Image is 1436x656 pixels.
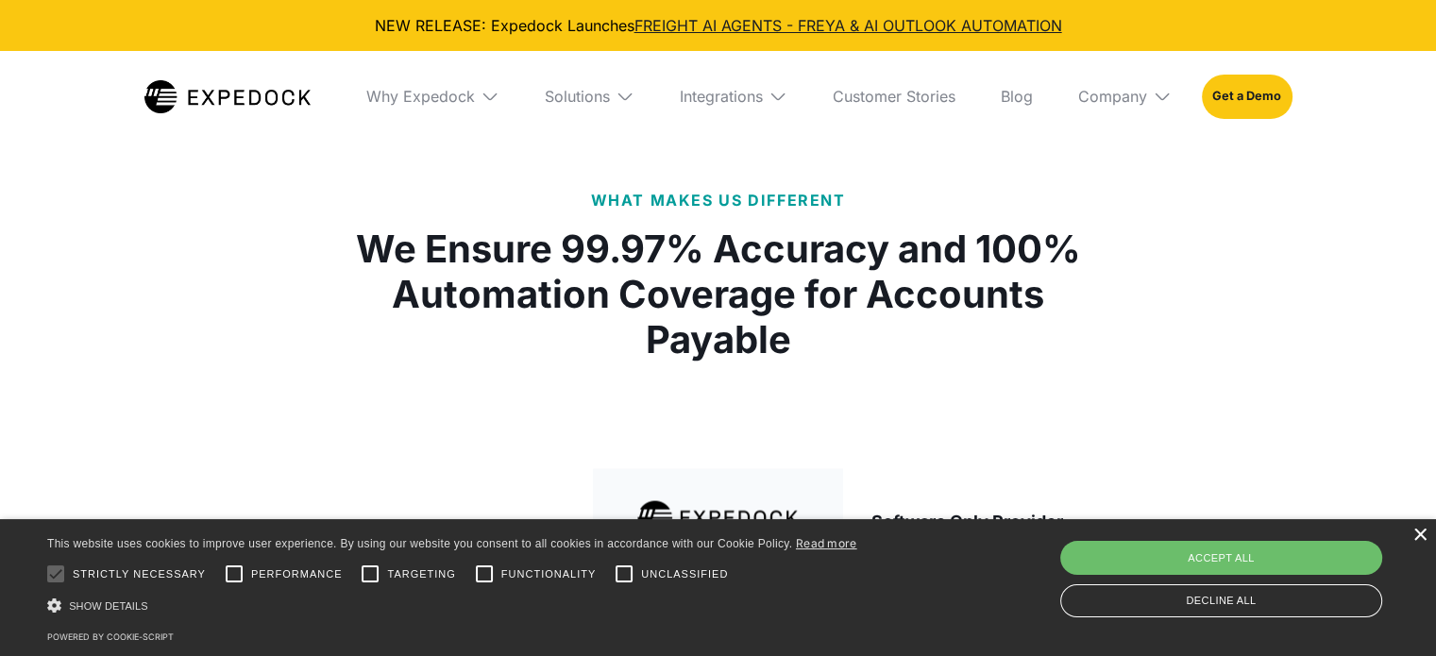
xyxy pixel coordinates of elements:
[351,51,515,142] div: Why Expedock
[47,596,857,615] div: Show details
[387,566,455,582] span: Targeting
[1063,51,1187,142] div: Company
[69,600,148,612] span: Show details
[1060,541,1382,575] div: Accept all
[545,87,610,106] div: Solutions
[318,227,1119,362] h1: We Ensure 99.97% Accuracy and 100% Automation Coverage for Accounts Payable
[871,511,1063,530] strong: Software Only Provider
[986,51,1048,142] a: Blog
[15,15,1421,36] div: NEW RELEASE: Expedock Launches
[680,87,763,106] div: Integrations
[1202,75,1292,118] a: Get a Demo
[796,536,857,550] a: Read more
[501,566,596,582] span: Functionality
[366,87,475,106] div: Why Expedock
[665,51,802,142] div: Integrations
[641,566,728,582] span: Unclassified
[251,566,343,582] span: Performance
[818,51,971,142] a: Customer Stories
[1412,529,1427,543] div: Close
[1060,584,1382,617] div: Decline all
[591,189,846,211] p: What Makes Us Different
[47,537,792,550] span: This website uses cookies to improve user experience. By using our website you consent to all coo...
[47,631,174,642] a: Powered by cookie-script
[1342,565,1436,656] iframe: Chat Widget
[73,566,206,582] span: Strictly necessary
[634,16,1062,35] a: FREIGHT AI AGENTS - FREYA & AI OUTLOOK AUTOMATION
[1078,87,1147,106] div: Company
[530,51,650,142] div: Solutions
